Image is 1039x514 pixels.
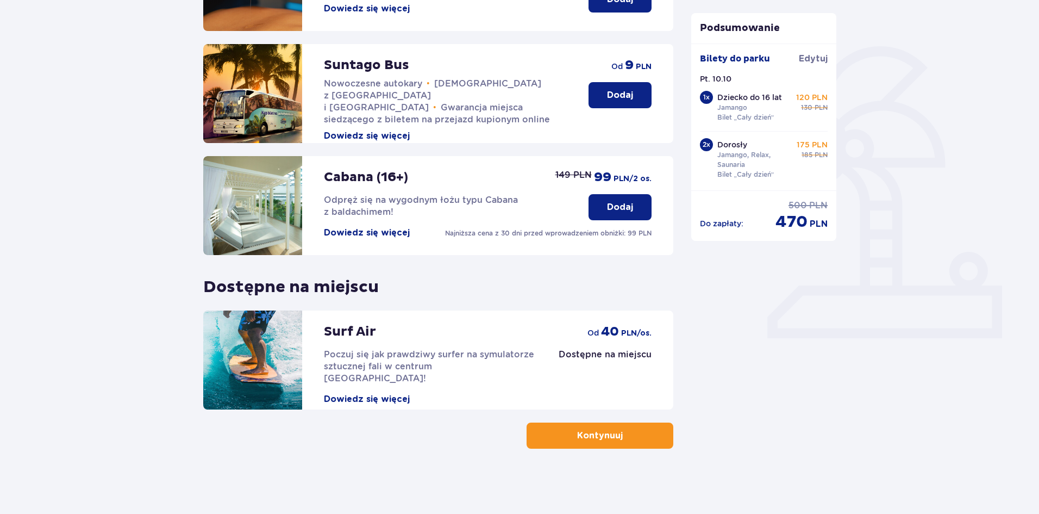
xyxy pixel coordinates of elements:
div: 2 x [700,138,713,151]
span: Odpręż się na wygodnym łożu typu Cabana z baldachimem! [324,195,518,217]
p: Dostępne na miejscu [559,349,652,361]
span: 470 [775,212,808,232]
p: Dodaj [607,201,633,213]
p: 149 PLN [555,169,592,181]
span: PLN /2 os. [614,174,652,184]
span: od [611,61,623,72]
button: Dowiedz się więcej [324,227,410,239]
span: PLN [815,150,828,160]
p: Podsumowanie [691,22,837,35]
span: PLN [636,61,652,72]
span: 9 [625,57,634,73]
span: 130 [801,103,812,113]
p: Dostępne na miejscu [203,268,379,298]
span: Edytuj [799,53,828,65]
p: Najniższa cena z 30 dni przed wprowadzeniem obniżki: 99 PLN [445,228,652,238]
p: Suntago Bus [324,57,409,73]
p: Bilety do parku [700,53,770,65]
p: Jamango [717,103,747,113]
span: PLN [815,103,828,113]
span: 40 [601,324,619,340]
button: Dodaj [589,194,652,220]
button: Dowiedz się więcej [324,3,410,15]
p: Cabana (16+) [324,169,408,185]
span: PLN [810,218,828,230]
span: • [433,102,436,113]
p: Dodaj [607,89,633,101]
p: 175 PLN [797,139,828,150]
img: attraction [203,156,302,255]
span: Nowoczesne autokary [324,78,422,89]
div: 1 x [700,91,713,104]
p: 120 PLN [796,92,828,103]
button: Dowiedz się więcej [324,130,410,142]
p: Bilet „Cały dzień” [717,170,774,179]
p: Jamango, Relax, Saunaria [717,150,792,170]
span: 99 [594,169,611,185]
p: Kontynuuj [577,430,623,442]
img: attraction [203,311,302,410]
img: attraction [203,44,302,143]
button: Dowiedz się więcej [324,393,410,405]
p: Surf Air [324,324,376,340]
span: PLN [809,200,828,212]
p: Pt. 10.10 [700,73,731,84]
p: Do zapłaty : [700,218,743,229]
p: Dziecko do 16 lat [717,92,782,103]
p: Dorosły [717,139,747,150]
span: Poczuj się jak prawdziwy surfer na symulatorze sztucznej fali w centrum [GEOGRAPHIC_DATA]! [324,349,534,383]
span: • [427,78,430,89]
button: Kontynuuj [527,423,673,449]
span: 185 [802,150,812,160]
span: od [587,327,599,338]
p: Bilet „Cały dzień” [717,113,774,122]
span: PLN /os. [621,328,652,339]
button: Dodaj [589,82,652,108]
span: 500 [788,200,807,212]
span: [DEMOGRAPHIC_DATA] z [GEOGRAPHIC_DATA] i [GEOGRAPHIC_DATA] [324,78,541,113]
